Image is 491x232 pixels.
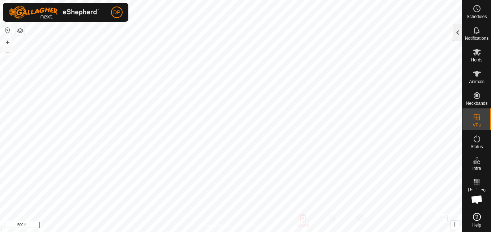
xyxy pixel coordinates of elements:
span: Status [470,145,483,149]
button: – [3,47,12,56]
a: Privacy Policy [202,223,230,229]
span: Schedules [466,14,487,19]
span: VPs [473,123,481,127]
span: Help [472,223,481,227]
span: Heatmap [468,188,486,192]
a: Contact Us [238,223,260,229]
img: Gallagher Logo [9,6,99,19]
span: i [454,222,456,228]
span: DP [113,9,120,16]
span: Neckbands [466,101,487,106]
span: Infra [472,166,481,171]
button: Map Layers [16,26,25,35]
a: Help [462,210,491,230]
button: + [3,38,12,47]
div: Open chat [466,189,488,210]
span: Animals [469,80,484,84]
button: i [451,221,459,229]
button: Reset Map [3,26,12,35]
span: Herds [471,58,482,62]
span: Notifications [465,36,488,40]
